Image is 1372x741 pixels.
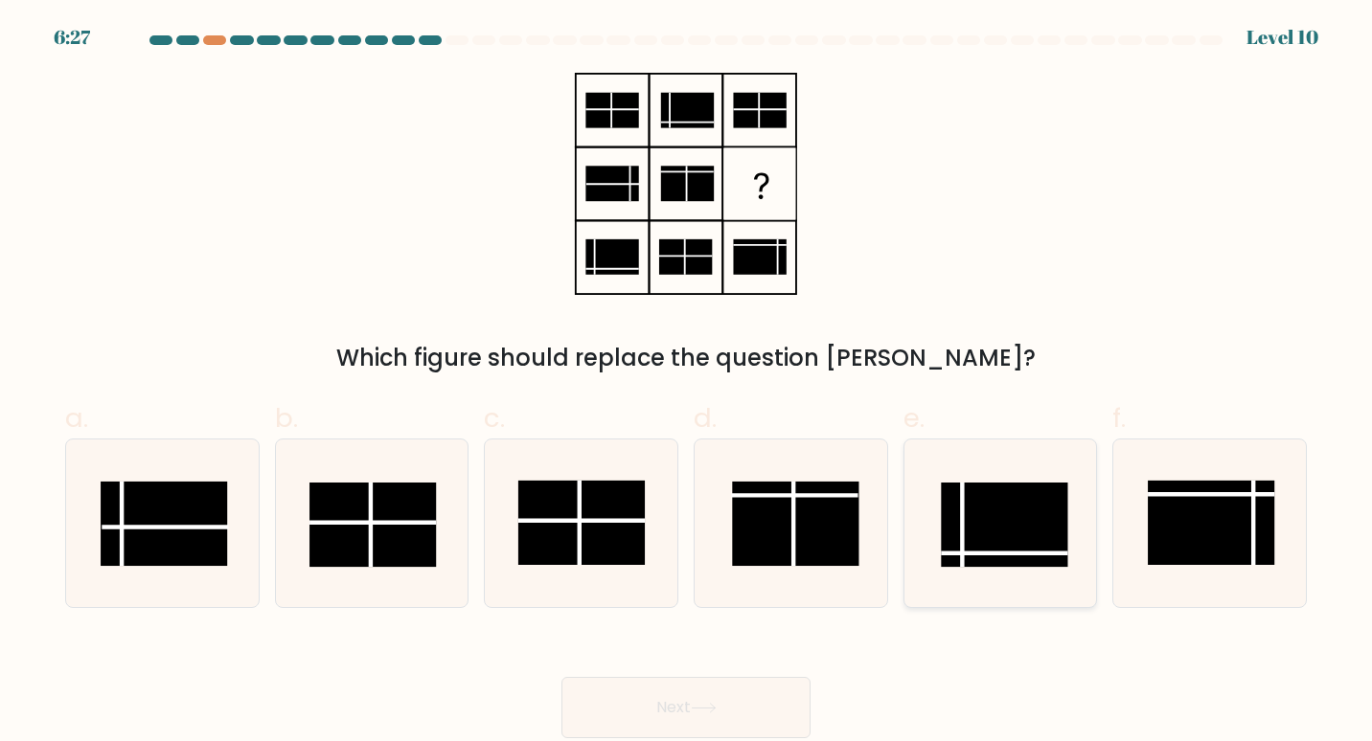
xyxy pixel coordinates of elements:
[77,341,1295,375] div: Which figure should replace the question [PERSON_NAME]?
[694,399,717,437] span: d.
[1112,399,1126,437] span: f.
[54,23,90,52] div: 6:27
[561,677,811,738] button: Next
[484,399,505,437] span: c.
[903,399,925,437] span: e.
[275,399,298,437] span: b.
[65,399,88,437] span: a.
[1246,23,1318,52] div: Level 10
